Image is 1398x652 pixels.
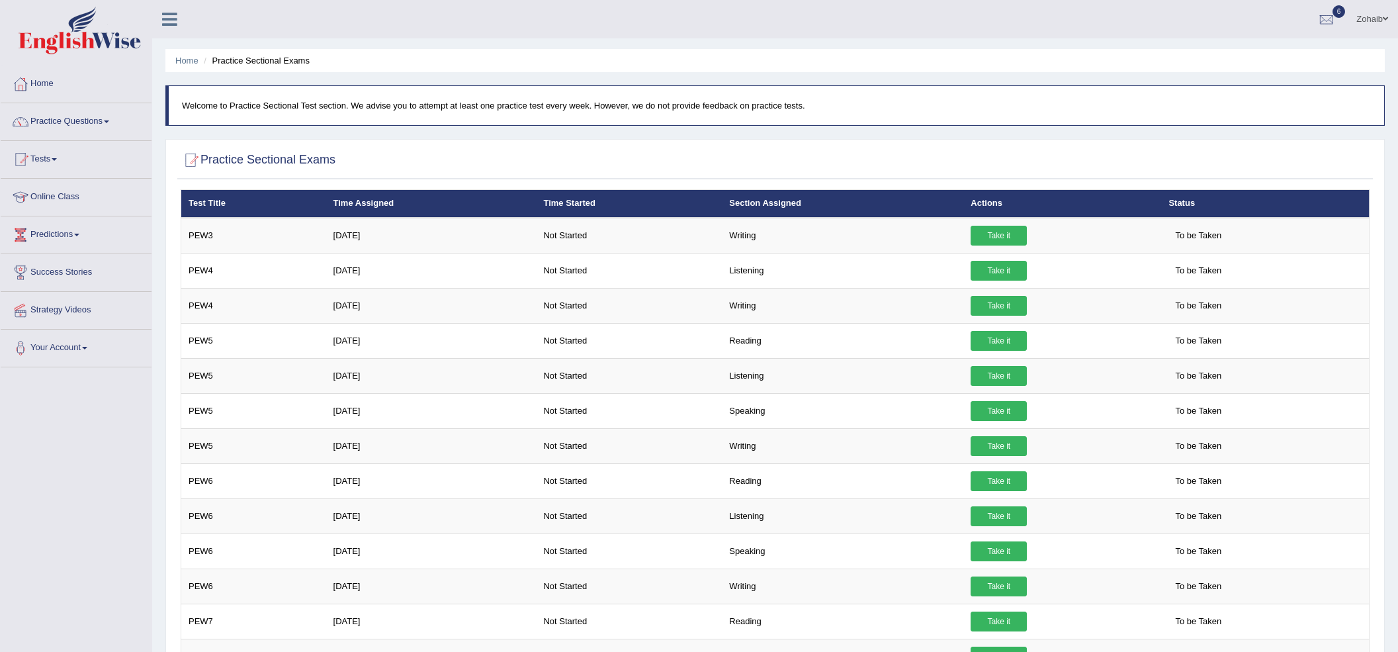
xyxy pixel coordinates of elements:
td: PEW3 [181,218,326,254]
td: [DATE] [326,218,537,254]
td: PEW5 [181,358,326,393]
td: [DATE] [326,428,537,463]
td: Not Started [536,393,722,428]
td: Reading [722,323,963,358]
th: Test Title [181,190,326,218]
span: To be Taken [1168,331,1228,351]
td: PEW6 [181,534,326,569]
a: Take it [971,401,1027,421]
th: Section Assigned [722,190,963,218]
td: Speaking [722,534,963,569]
td: Writing [722,218,963,254]
a: Take it [971,577,1027,596]
span: To be Taken [1168,261,1228,281]
a: Take it [971,436,1027,456]
td: Listening [722,253,963,288]
td: [DATE] [326,323,537,358]
td: [DATE] [326,288,537,323]
span: To be Taken [1168,296,1228,316]
a: Your Account [1,330,152,363]
td: Not Started [536,253,722,288]
a: Success Stories [1,254,152,287]
td: Writing [722,288,963,323]
th: Time Started [536,190,722,218]
th: Actions [963,190,1161,218]
a: Take it [971,296,1027,316]
td: Not Started [536,569,722,604]
td: Not Started [536,323,722,358]
span: To be Taken [1168,226,1228,246]
td: Not Started [536,463,722,498]
li: Practice Sectional Exams [200,54,310,67]
a: Predictions [1,216,152,250]
td: Listening [722,498,963,534]
td: [DATE] [326,393,537,428]
th: Status [1161,190,1369,218]
a: Take it [971,261,1027,281]
a: Home [175,56,198,66]
td: [DATE] [326,569,537,604]
td: Reading [722,604,963,639]
td: PEW7 [181,604,326,639]
td: Not Started [536,534,722,569]
p: Welcome to Practice Sectional Test section. We advise you to attempt at least one practice test e... [182,99,1371,112]
a: Online Class [1,179,152,212]
a: Tests [1,141,152,174]
a: Take it [971,612,1027,631]
td: Not Started [536,288,722,323]
td: Not Started [536,358,722,393]
th: Time Assigned [326,190,537,218]
span: To be Taken [1168,612,1228,631]
td: PEW6 [181,569,326,604]
td: PEW5 [181,323,326,358]
td: PEW6 [181,498,326,534]
a: Take it [971,471,1027,491]
td: PEW5 [181,428,326,463]
a: Practice Questions [1,103,152,136]
span: To be Taken [1168,541,1228,561]
a: Strategy Videos [1,292,152,325]
span: 6 [1332,5,1346,18]
a: Take it [971,366,1027,386]
a: Take it [971,506,1027,526]
a: Take it [971,226,1027,246]
td: Writing [722,428,963,463]
td: Not Started [536,498,722,534]
td: PEW4 [181,288,326,323]
td: PEW4 [181,253,326,288]
td: [DATE] [326,604,537,639]
td: Not Started [536,604,722,639]
td: [DATE] [326,498,537,534]
td: Not Started [536,428,722,463]
a: Take it [971,541,1027,561]
a: Take it [971,331,1027,351]
span: To be Taken [1168,577,1228,596]
td: Listening [722,358,963,393]
span: To be Taken [1168,401,1228,421]
td: Speaking [722,393,963,428]
a: Home [1,66,152,99]
span: To be Taken [1168,506,1228,526]
span: To be Taken [1168,436,1228,456]
td: PEW5 [181,393,326,428]
td: PEW6 [181,463,326,498]
span: To be Taken [1168,366,1228,386]
td: [DATE] [326,358,537,393]
span: To be Taken [1168,471,1228,491]
td: Not Started [536,218,722,254]
td: Reading [722,463,963,498]
td: Writing [722,569,963,604]
td: [DATE] [326,253,537,288]
td: [DATE] [326,534,537,569]
td: [DATE] [326,463,537,498]
h2: Practice Sectional Exams [181,150,335,170]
